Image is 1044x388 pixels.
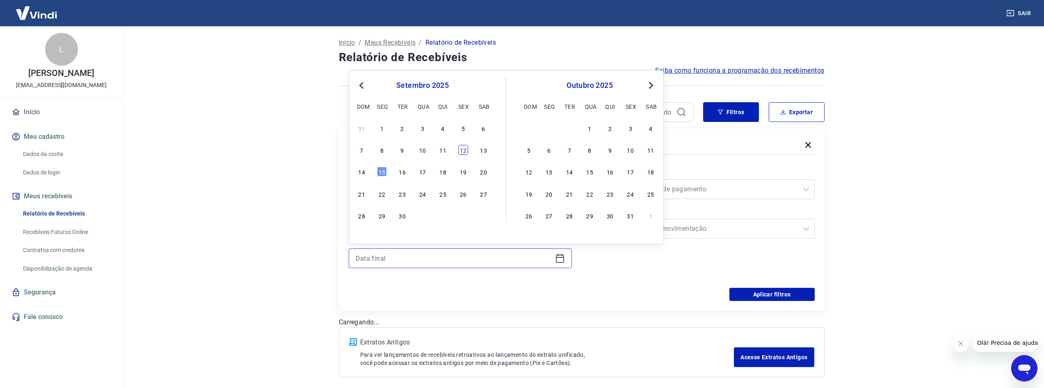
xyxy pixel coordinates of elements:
div: Choose segunda-feira, 20 de outubro de 2025 [544,189,554,199]
p: [EMAIL_ADDRESS][DOMAIN_NAME] [16,81,107,90]
div: Choose quinta-feira, 4 de setembro de 2025 [438,123,448,133]
div: Choose domingo, 19 de outubro de 2025 [524,189,534,199]
div: Choose segunda-feira, 8 de setembro de 2025 [377,145,387,155]
a: Início [10,103,113,121]
div: Choose terça-feira, 30 de setembro de 2025 [397,211,407,220]
div: Choose quarta-feira, 1 de outubro de 2025 [585,123,595,133]
div: sab [646,101,656,111]
div: Choose quarta-feira, 15 de outubro de 2025 [585,167,595,177]
div: Choose quinta-feira, 2 de outubro de 2025 [438,211,448,220]
div: Choose terça-feira, 2 de setembro de 2025 [397,123,407,133]
div: dom [524,101,534,111]
div: seg [377,101,387,111]
div: Choose terça-feira, 7 de outubro de 2025 [564,145,574,155]
iframe: Fechar mensagem [953,335,969,352]
input: Data final [356,252,552,264]
div: Choose domingo, 31 de agosto de 2025 [357,123,367,133]
div: Choose sexta-feira, 3 de outubro de 2025 [458,211,468,220]
button: Meus recebíveis [10,187,113,205]
div: Choose segunda-feira, 29 de setembro de 2025 [544,123,554,133]
div: Choose terça-feira, 21 de outubro de 2025 [564,189,574,199]
div: Choose domingo, 26 de outubro de 2025 [524,211,534,220]
div: qua [418,101,427,111]
a: Recebíveis Futuros Online [20,224,113,241]
p: Carregando... [339,317,825,327]
div: Choose sexta-feira, 10 de outubro de 2025 [626,145,635,155]
label: Tipo de Movimentação [593,207,813,217]
img: ícone [349,338,357,346]
a: Dados da conta [20,146,113,163]
a: Início [339,38,355,48]
div: Choose quinta-feira, 30 de outubro de 2025 [605,211,615,220]
button: Meu cadastro [10,128,113,146]
div: Choose quinta-feira, 18 de setembro de 2025 [438,167,448,177]
a: Acesse Extratos Antigos [734,347,814,367]
a: Relatório de Recebíveis [20,205,113,222]
img: Vindi [10,0,63,25]
div: sex [626,101,635,111]
div: Choose quarta-feira, 22 de outubro de 2025 [585,189,595,199]
div: Choose quarta-feira, 24 de setembro de 2025 [418,189,427,199]
div: ter [397,101,407,111]
div: Choose sexta-feira, 3 de outubro de 2025 [626,123,635,133]
button: Filtros [703,102,759,122]
div: Choose terça-feira, 14 de outubro de 2025 [564,167,574,177]
div: Choose sábado, 11 de outubro de 2025 [646,145,656,155]
iframe: Botão para abrir a janela de mensagens [1011,355,1037,381]
div: Choose sábado, 6 de setembro de 2025 [479,123,489,133]
a: Segurança [10,283,113,301]
div: Choose sábado, 27 de setembro de 2025 [479,189,489,199]
div: Choose terça-feira, 30 de setembro de 2025 [564,123,574,133]
div: L [45,33,78,66]
div: Choose segunda-feira, 29 de setembro de 2025 [377,211,387,220]
p: Meus Recebíveis [365,38,416,48]
div: Choose domingo, 21 de setembro de 2025 [357,189,367,199]
p: Extratos Antigos [360,337,734,347]
button: Aplicar filtros [729,288,815,301]
div: Choose quarta-feira, 3 de setembro de 2025 [418,123,427,133]
a: Saiba como funciona a programação dos recebimentos [655,66,825,76]
div: Choose domingo, 7 de setembro de 2025 [357,145,367,155]
div: Choose quarta-feira, 8 de outubro de 2025 [585,145,595,155]
div: month 2025-10 [523,122,657,221]
div: dom [357,101,367,111]
div: Choose sábado, 13 de setembro de 2025 [479,145,489,155]
div: Choose domingo, 28 de setembro de 2025 [357,211,367,220]
div: Choose segunda-feira, 13 de outubro de 2025 [544,167,554,177]
div: Choose terça-feira, 9 de setembro de 2025 [397,145,407,155]
div: Choose sábado, 4 de outubro de 2025 [479,211,489,220]
a: Fale conosco [10,308,113,326]
div: Choose segunda-feira, 27 de outubro de 2025 [544,211,554,220]
div: Choose quarta-feira, 17 de setembro de 2025 [418,167,427,177]
p: / [419,38,422,48]
p: / [359,38,361,48]
p: Para ver lançamentos de recebíveis retroativos ao lançamento do extrato unificado, você pode aces... [360,351,734,367]
div: outubro 2025 [523,80,657,90]
div: Choose segunda-feira, 1 de setembro de 2025 [377,123,387,133]
div: Choose sexta-feira, 5 de setembro de 2025 [458,123,468,133]
div: Choose sábado, 18 de outubro de 2025 [646,167,656,177]
div: ter [564,101,574,111]
div: Choose terça-feira, 28 de outubro de 2025 [564,211,574,220]
div: Choose quinta-feira, 23 de outubro de 2025 [605,189,615,199]
div: Choose domingo, 12 de outubro de 2025 [524,167,534,177]
div: Choose sábado, 1 de novembro de 2025 [646,211,656,220]
h4: Relatório de Recebíveis [339,49,825,66]
div: setembro 2025 [356,80,489,90]
div: Choose quinta-feira, 9 de outubro de 2025 [605,145,615,155]
div: sex [458,101,468,111]
div: Choose quarta-feira, 29 de outubro de 2025 [585,211,595,220]
button: Next Month [646,80,656,90]
a: Dados de login [20,164,113,181]
div: Choose segunda-feira, 6 de outubro de 2025 [544,145,554,155]
a: Contratos com credores [20,242,113,259]
div: Choose quinta-feira, 16 de outubro de 2025 [605,167,615,177]
div: seg [544,101,554,111]
div: Choose sexta-feira, 19 de setembro de 2025 [458,167,468,177]
div: qui [605,101,615,111]
div: Choose quinta-feira, 25 de setembro de 2025 [438,189,448,199]
div: Choose sábado, 25 de outubro de 2025 [646,189,656,199]
div: Choose terça-feira, 23 de setembro de 2025 [397,189,407,199]
div: Choose sexta-feira, 24 de outubro de 2025 [626,189,635,199]
button: Exportar [769,102,825,122]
